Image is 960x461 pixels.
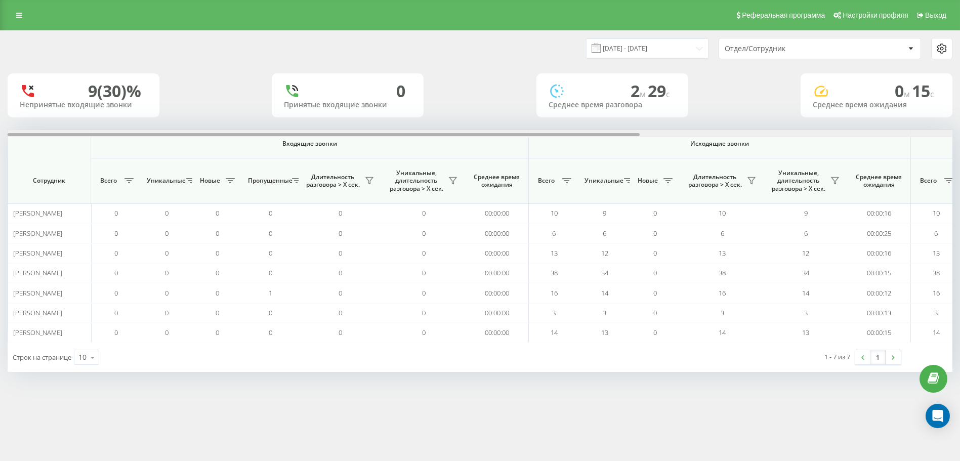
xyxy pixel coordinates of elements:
span: 3 [603,308,607,317]
td: 00:00:00 [466,283,529,303]
span: 0 [165,208,169,218]
span: 6 [935,229,938,238]
span: 0 [422,308,426,317]
span: 0 [269,208,273,218]
td: 00:00:00 [466,223,529,243]
span: 13 [719,248,726,258]
span: 14 [551,328,558,337]
span: 0 [216,268,220,277]
span: 0 [216,308,220,317]
span: 0 [339,229,342,238]
td: 00:00:00 [466,263,529,283]
span: 0 [115,208,118,218]
span: Настройки профиля [843,11,908,19]
span: 34 [803,268,810,277]
span: Среднее время ожидания [855,173,903,189]
span: м [904,89,912,100]
span: 0 [115,229,118,238]
span: 0 [339,308,342,317]
span: 0 [216,229,220,238]
div: Среднее время разговора [549,101,676,109]
span: Длительность разговора > Х сек. [304,173,362,189]
span: 0 [115,328,118,337]
span: 6 [553,229,556,238]
span: 0 [654,229,657,238]
span: 34 [601,268,608,277]
span: 0 [165,229,169,238]
span: [PERSON_NAME] [13,248,62,258]
span: 2 [631,80,648,102]
span: 0 [216,328,220,337]
td: 00:00:00 [466,323,529,343]
td: 00:00:16 [848,203,911,223]
span: 38 [933,268,940,277]
span: 0 [422,288,426,298]
span: 0 [339,208,342,218]
td: 00:00:25 [848,223,911,243]
span: 0 [165,268,169,277]
span: 3 [935,308,938,317]
span: 0 [339,288,342,298]
div: Отдел/Сотрудник [725,45,846,53]
span: [PERSON_NAME] [13,208,62,218]
div: 10 [78,352,87,362]
span: 0 [339,268,342,277]
a: 1 [870,350,886,364]
span: Уникальные, длительность разговора > Х сек. [387,169,445,193]
div: 0 [396,81,405,101]
td: 00:00:15 [848,263,911,283]
span: 12 [601,248,608,258]
span: 0 [269,328,273,337]
span: 0 [269,308,273,317]
span: 0 [422,268,426,277]
span: Реферальная программа [742,11,825,19]
td: 00:00:00 [466,203,529,223]
span: 13 [551,248,558,258]
span: 0 [422,229,426,238]
td: 00:00:12 [848,283,911,303]
span: 14 [803,288,810,298]
span: 10 [933,208,940,218]
span: 12 [803,248,810,258]
span: 0 [216,208,220,218]
span: 0 [216,288,220,298]
div: 1 - 7 из 7 [824,352,850,362]
span: 3 [804,308,808,317]
span: 6 [721,229,724,238]
div: Непринятые входящие звонки [20,101,147,109]
span: 0 [422,328,426,337]
span: 9 [603,208,607,218]
span: 0 [165,248,169,258]
span: 0 [654,308,657,317]
span: 0 [654,328,657,337]
span: Выход [925,11,946,19]
span: 0 [654,208,657,218]
div: Среднее время ожидания [813,101,940,109]
td: 00:00:15 [848,323,911,343]
span: 38 [551,268,558,277]
span: 1 [269,288,273,298]
span: 13 [601,328,608,337]
span: 0 [654,248,657,258]
span: 9 [804,208,808,218]
div: Принятые входящие звонки [284,101,411,109]
span: 14 [719,328,726,337]
span: 0 [654,288,657,298]
span: 0 [269,229,273,238]
span: 0 [165,288,169,298]
span: [PERSON_NAME] [13,328,62,337]
span: 6 [603,229,607,238]
span: c [666,89,670,100]
div: 9 (30)% [88,81,141,101]
span: 3 [553,308,556,317]
span: Всего [916,177,941,185]
span: Входящие звонки [117,140,502,148]
span: Длительность разговора > Х сек. [686,173,744,189]
td: 00:00:00 [466,303,529,323]
span: 16 [551,288,558,298]
span: Пропущенные [248,177,289,185]
span: 0 [115,268,118,277]
span: 0 [339,248,342,258]
span: 0 [339,328,342,337]
span: Уникальные [585,177,621,185]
